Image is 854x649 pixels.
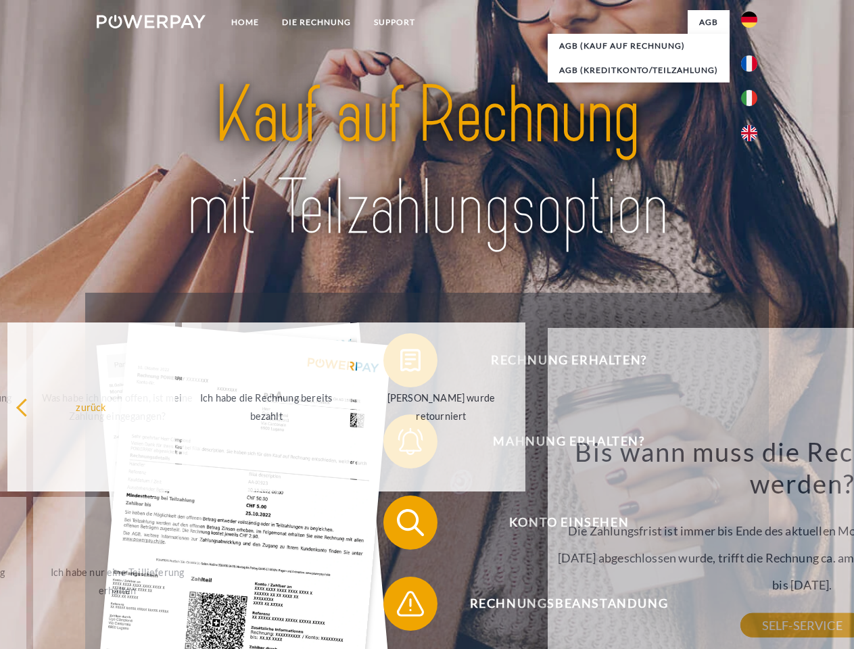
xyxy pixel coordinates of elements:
a: DIE RECHNUNG [270,10,362,34]
div: Ich habe nur eine Teillieferung erhalten [41,563,193,600]
a: Home [220,10,270,34]
a: SUPPORT [362,10,427,34]
img: qb_search.svg [394,506,427,539]
div: [PERSON_NAME] wurde retourniert [365,389,517,425]
a: AGB (Kauf auf Rechnung) [548,34,730,58]
img: qb_warning.svg [394,587,427,621]
button: Konto einsehen [383,496,735,550]
div: zurück [16,398,168,416]
img: logo-powerpay-white.svg [97,15,206,28]
img: fr [741,55,757,72]
img: it [741,90,757,106]
a: agb [688,10,730,34]
img: en [741,125,757,141]
img: de [741,11,757,28]
img: title-powerpay_de.svg [129,65,725,259]
div: Ich habe die Rechnung bereits bezahlt [190,389,342,425]
a: AGB (Kreditkonto/Teilzahlung) [548,58,730,82]
button: Rechnungsbeanstandung [383,577,735,631]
